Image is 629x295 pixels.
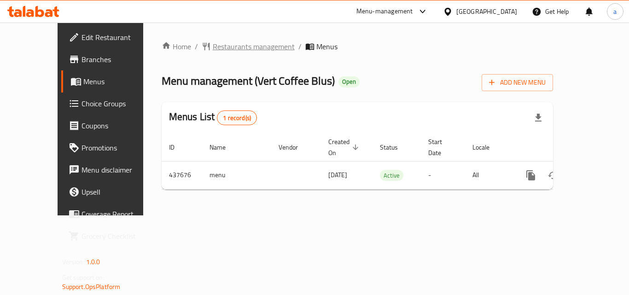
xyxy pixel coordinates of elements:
[380,142,410,153] span: Status
[527,107,549,129] div: Export file
[202,41,295,52] a: Restaurants management
[61,93,163,115] a: Choice Groups
[82,98,155,109] span: Choice Groups
[82,32,155,43] span: Edit Restaurant
[472,142,501,153] span: Locale
[61,159,163,181] a: Menu disclaimer
[456,6,517,17] div: [GEOGRAPHIC_DATA]
[61,48,163,70] a: Branches
[356,6,413,17] div: Menu-management
[328,169,347,181] span: [DATE]
[162,70,335,91] span: Menu management ( Vert Coffee Blus )
[380,170,403,181] span: Active
[61,181,163,203] a: Upsell
[83,76,155,87] span: Menus
[465,161,513,189] td: All
[169,142,186,153] span: ID
[338,78,360,86] span: Open
[61,203,163,225] a: Coverage Report
[210,142,238,153] span: Name
[428,136,454,158] span: Start Date
[82,120,155,131] span: Coupons
[82,54,155,65] span: Branches
[61,115,163,137] a: Coupons
[61,137,163,159] a: Promotions
[513,133,616,162] th: Actions
[195,41,198,52] li: /
[86,256,100,268] span: 1.0.0
[82,186,155,197] span: Upsell
[62,256,85,268] span: Version:
[162,41,553,52] nav: breadcrumb
[162,133,616,190] table: enhanced table
[162,161,202,189] td: 437676
[82,231,155,242] span: Grocery Checklist
[328,136,361,158] span: Created On
[421,161,465,189] td: -
[279,142,310,153] span: Vendor
[613,6,617,17] span: a
[482,74,553,91] button: Add New Menu
[62,272,105,283] span: Get support on:
[217,114,256,122] span: 1 record(s)
[298,41,302,52] li: /
[213,41,295,52] span: Restaurants management
[61,26,163,48] a: Edit Restaurant
[489,77,546,88] span: Add New Menu
[61,225,163,247] a: Grocery Checklist
[316,41,338,52] span: Menus
[82,142,155,153] span: Promotions
[169,110,257,125] h2: Menus List
[162,41,191,52] a: Home
[82,208,155,220] span: Coverage Report
[82,164,155,175] span: Menu disclaimer
[61,70,163,93] a: Menus
[338,76,360,87] div: Open
[520,164,542,186] button: more
[62,281,121,293] a: Support.OpsPlatform
[202,161,271,189] td: menu
[542,164,564,186] button: Change Status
